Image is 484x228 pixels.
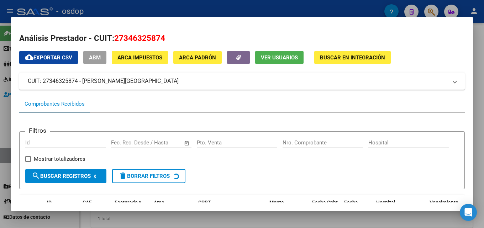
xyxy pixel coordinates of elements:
button: ARCA Impuestos [112,51,168,64]
span: Exportar CSV [25,54,72,61]
button: Open calendar [183,139,191,147]
span: Buscar en Integración [320,54,385,61]
datatable-header-cell: Facturado x Orden De [112,195,151,226]
span: ARCA Padrón [179,54,216,61]
span: ABM [89,54,101,61]
span: Hospital [376,200,395,205]
span: Facturado x Orden De [115,200,141,213]
span: Mostrar totalizadores [34,155,85,163]
span: Ver Usuarios [261,54,298,61]
span: Borrar Filtros [119,173,170,179]
button: Buscar Registros [25,169,106,183]
button: Borrar Filtros [112,169,185,183]
button: Buscar en Integración [314,51,391,64]
mat-icon: cloud_download [25,53,33,62]
mat-expansion-panel-header: CUIT: 27346325874 - [PERSON_NAME][GEOGRAPHIC_DATA] [19,73,465,90]
span: CPBT [198,200,211,205]
datatable-header-cell: Vencimiento Auditoría [427,195,459,226]
span: Fecha Recibido [344,200,364,213]
button: ARCA Padrón [173,51,222,64]
h2: Análisis Prestador - CUIT: [19,32,465,44]
mat-icon: delete [119,171,127,180]
datatable-header-cell: CAE [80,195,112,226]
mat-panel-title: CUIT: 27346325874 - [PERSON_NAME][GEOGRAPHIC_DATA] [28,77,448,85]
div: Comprobantes Recibidos [25,100,85,108]
span: 27346325874 [114,33,165,43]
datatable-header-cell: Area [151,195,195,226]
mat-icon: search [32,171,40,180]
h3: Filtros [25,126,50,135]
datatable-header-cell: Fecha Cpbt [309,195,341,226]
span: ARCA Impuestos [117,54,162,61]
input: End date [141,139,175,146]
button: ABM [83,51,106,64]
span: Vencimiento Auditoría [430,200,458,213]
datatable-header-cell: ID [44,195,80,226]
span: Monto [269,200,284,205]
button: Ver Usuarios [255,51,304,64]
datatable-header-cell: Monto [267,195,309,226]
span: ID [47,200,52,205]
span: Fecha Cpbt [312,200,338,205]
span: Buscar Registros [32,173,91,179]
div: Open Intercom Messenger [460,204,477,221]
button: Exportar CSV [19,51,78,64]
span: Area [154,200,164,205]
input: Start date [111,139,134,146]
datatable-header-cell: Fecha Recibido [341,195,373,226]
datatable-header-cell: Hospital [373,195,427,226]
span: CAE [83,200,92,205]
datatable-header-cell: CPBT [195,195,267,226]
